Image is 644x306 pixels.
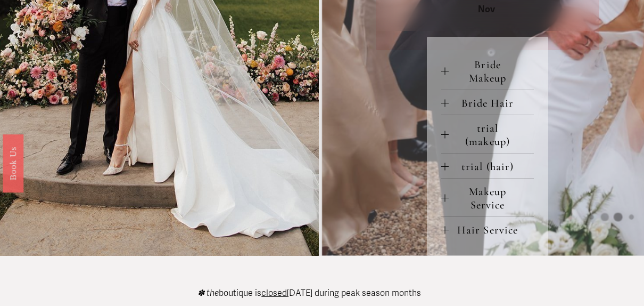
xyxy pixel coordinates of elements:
[441,179,533,216] button: Makeup Service
[441,90,533,115] button: Bride Hair
[197,289,421,297] p: boutique is [DATE] during peak season months
[441,217,533,241] button: Hair Service
[449,185,533,212] span: Makeup Service
[261,288,287,299] span: closed
[449,122,533,148] span: trial (makeup)
[441,154,533,178] button: trial (hair)
[197,288,219,299] em: ✽ the
[449,58,533,85] span: Bride Makeup
[441,115,533,153] button: trial (makeup)
[449,223,533,237] span: Hair Service
[449,96,533,110] span: Bride Hair
[3,134,23,192] a: Book Us
[441,52,533,90] button: Bride Makeup
[449,160,533,173] span: trial (hair)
